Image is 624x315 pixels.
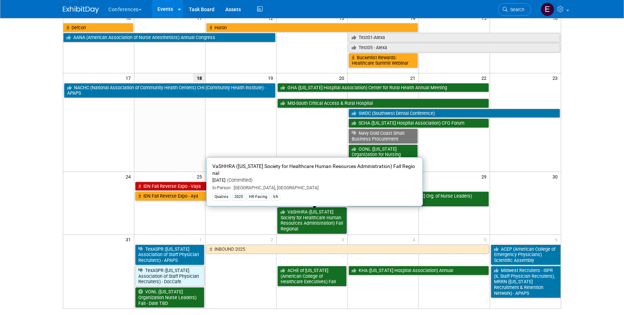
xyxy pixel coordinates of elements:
[193,73,205,82] span: 18
[552,73,561,82] span: 23
[63,33,276,42] a: AANA (American Association of Nurse Anesthetists) Annual Congress
[481,73,490,82] span: 22
[341,235,347,244] span: 3
[125,235,134,244] span: 31
[232,194,245,200] div: 2025
[491,245,561,265] a: ACEP (American College of Emergency Physicians) Scientific Assembly
[552,172,561,181] span: 30
[348,53,418,68] a: Bucketlist Rewards: Healthcare Summit Webinar
[277,99,489,108] a: Mid-South Critical Access & Rural Hospital
[348,109,560,118] a: SWDC (Southwest Dental Conference)
[212,177,417,184] div: [DATE]
[125,172,134,181] span: 24
[267,73,276,82] span: 19
[135,245,204,265] a: TexASPR ([US_STATE] Association of Staff Physician Recruiters) - APAPS
[247,194,269,200] div: HR-Facing
[491,266,561,298] a: Midwest Recruiters - ISPR (IL Staff Physician Recruiters), MRRN ([US_STATE] Recruitment & Retenti...
[508,7,524,12] span: Search
[231,185,318,190] span: [GEOGRAPHIC_DATA], [GEOGRAPHIC_DATA]
[212,185,231,190] span: In-Person
[277,83,489,92] a: GHA ([US_STATE] Hospital Association) Center for Rural Health Annual Meeting
[554,235,561,244] span: 6
[498,3,531,16] a: Search
[271,194,280,200] div: VA
[348,33,560,42] a: Test01-Alexa
[409,73,419,82] span: 21
[206,23,418,33] a: Huron
[348,144,418,171] a: OONL ([US_STATE] Organization for Nursing Leadership) Board Retreat - Virtual
[206,245,489,254] a: INBOUND 2025
[483,235,490,244] span: 5
[338,73,347,82] span: 20
[199,235,205,244] span: 1
[270,235,276,244] span: 2
[277,266,347,286] a: ACHE of [US_STATE] (American College of Healthcare Executives) Fall
[212,194,231,200] div: Qualivis
[196,172,205,181] span: 25
[64,83,276,98] a: NACHC (National Association of Community Health Centers) CHI (Community Health Institute) - APAPS
[348,266,489,275] a: KHA ([US_STATE] Hospital Association) Annual
[135,266,204,286] a: TexASPR ([US_STATE] Association of Staff Physician Recruiters) - DocCafe
[135,287,204,308] a: VONL ([US_STATE] Organization Nurse Leaders) Fall - Date TBD
[481,172,490,181] span: 29
[412,235,419,244] span: 4
[348,43,560,52] a: Test05 - Alexa
[277,207,347,234] a: VaSHHRA ([US_STATE] Society for Healthcare Human Resources Administration) Fall Regional
[348,129,418,143] a: Navy Gold Coast Small Business Procurement
[348,118,489,128] a: SCHA ([US_STATE] Hospital Association) CFO Forum
[541,3,554,16] img: Erin Anderson
[125,73,134,82] span: 17
[135,182,417,191] a: IDN Fall Reverse Expo - Vaya
[63,23,133,33] a: Defcon
[135,191,347,201] a: IDN Fall Reverse Expo - Aya
[63,6,99,13] img: ExhibitDay
[225,177,252,183] span: (Committed)
[212,163,415,176] span: VaSHHRA ([US_STATE] Society for Healthcare Human Resources Administration) Fall Regional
